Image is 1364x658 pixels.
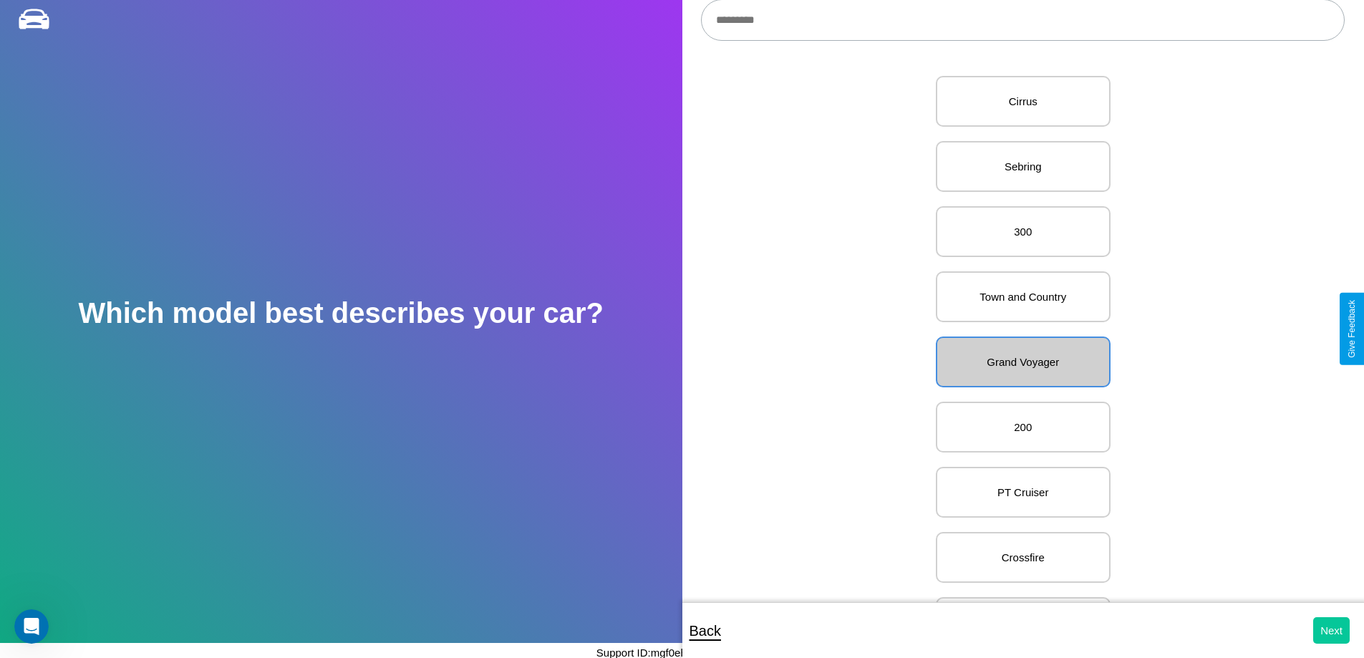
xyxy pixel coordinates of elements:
button: Next [1313,617,1350,644]
p: Cirrus [952,92,1095,111]
p: Back [690,618,721,644]
p: Town and Country [952,287,1095,306]
p: 200 [952,417,1095,437]
p: PT Cruiser [952,483,1095,502]
p: 300 [952,222,1095,241]
p: Sebring [952,157,1095,176]
h2: Which model best describes your car? [78,297,604,329]
p: Grand Voyager [952,352,1095,372]
iframe: Intercom live chat [14,609,49,644]
p: Crossfire [952,548,1095,567]
div: Give Feedback [1347,300,1357,358]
